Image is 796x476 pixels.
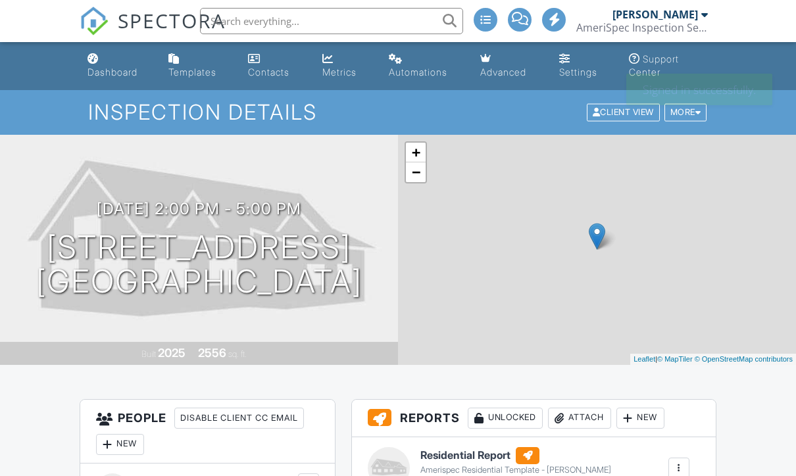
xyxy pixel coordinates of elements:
[389,66,447,78] div: Automations
[664,104,707,122] div: More
[96,434,144,455] div: New
[630,354,796,365] div: |
[420,447,611,476] a: Residential Report Amerispec Residential Template - [PERSON_NAME]
[80,7,109,36] img: The Best Home Inspection Software - Spectora
[468,408,543,429] div: Unlocked
[198,346,226,360] div: 2556
[317,47,373,85] a: Metrics
[141,349,156,359] span: Built
[657,355,693,363] a: © MapTiler
[82,47,153,85] a: Dashboard
[228,349,247,359] span: sq. ft.
[174,408,304,429] div: Disable Client CC Email
[80,400,335,464] h3: People
[695,355,793,363] a: © OpenStreetMap contributors
[420,447,611,464] h6: Residential Report
[559,66,597,78] div: Settings
[87,66,137,78] div: Dashboard
[200,8,463,34] input: Search everything...
[352,400,716,437] h3: Reports
[97,200,301,218] h3: [DATE] 2:00 pm - 5:00 pm
[626,74,772,105] div: Signed in successfully.
[406,162,426,182] a: Zoom out
[585,107,663,116] a: Client View
[624,47,714,85] a: Support Center
[612,8,698,21] div: [PERSON_NAME]
[616,408,664,429] div: New
[322,66,357,78] div: Metrics
[475,47,543,85] a: Advanced
[163,47,232,85] a: Templates
[118,7,226,34] span: SPECTORA
[88,101,708,124] h1: Inspection Details
[587,104,660,122] div: Client View
[168,66,216,78] div: Templates
[406,143,426,162] a: Zoom in
[548,408,611,429] div: Attach
[243,47,307,85] a: Contacts
[576,21,708,34] div: AmeriSpec Inspection Services
[384,47,465,85] a: Automations (Advanced)
[158,346,186,360] div: 2025
[80,18,226,45] a: SPECTORA
[420,465,611,475] div: Amerispec Residential Template - [PERSON_NAME]
[248,66,289,78] div: Contacts
[634,355,655,363] a: Leaflet
[480,66,526,78] div: Advanced
[554,47,613,85] a: Settings
[36,230,362,300] h1: [STREET_ADDRESS] [GEOGRAPHIC_DATA]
